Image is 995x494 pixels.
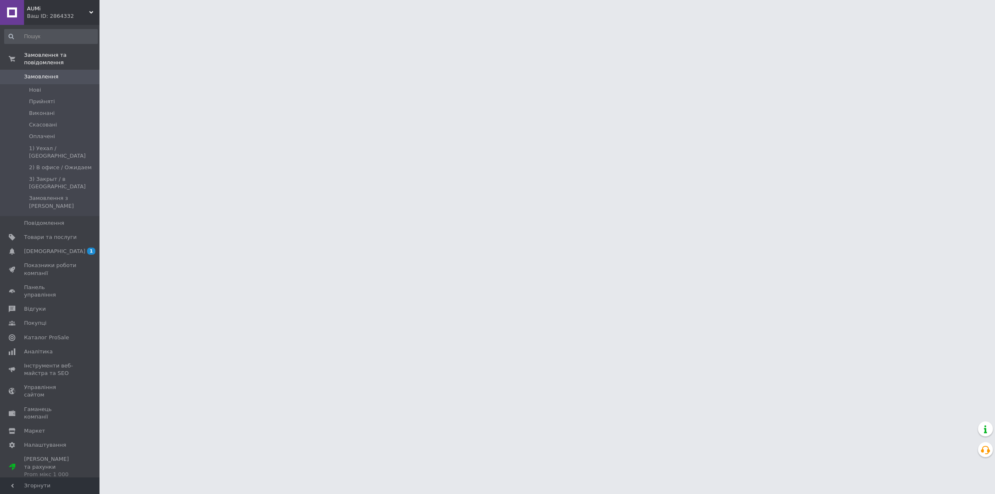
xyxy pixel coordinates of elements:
span: Товари та послуги [24,234,77,241]
span: [PERSON_NAME] та рахунки [24,455,77,478]
span: Скасовані [29,121,57,129]
span: Управління сайтом [24,384,77,399]
span: 1) Уехал / [GEOGRAPHIC_DATA] [29,145,97,160]
span: 2) В офисе / Ожидаем [29,164,92,171]
div: Ваш ID: 2864332 [27,12,99,20]
span: Інструменти веб-майстра та SEO [24,362,77,377]
span: Нові [29,86,41,94]
input: Пошук [4,29,98,44]
span: Налаштування [24,441,66,449]
span: 3) Закрыт / в [GEOGRAPHIC_DATA] [29,175,97,190]
span: Гаманець компанії [24,406,77,421]
span: Повідомлення [24,219,64,227]
span: Аналітика [24,348,53,355]
span: Замовлення та повідомлення [24,51,99,66]
div: Prom мікс 1 000 [24,471,77,478]
span: Показники роботи компанії [24,262,77,277]
span: Прийняті [29,98,55,105]
span: Покупці [24,319,46,327]
span: Оплачені [29,133,55,140]
span: Виконані [29,110,55,117]
span: Маркет [24,427,45,435]
span: Каталог ProSale [24,334,69,341]
span: 1 [87,248,95,255]
span: Замовлення [24,73,58,80]
span: AUMi [27,5,89,12]
span: Відгуки [24,305,46,313]
span: Замовлення з [PERSON_NAME] [29,195,97,209]
span: Панель управління [24,284,77,299]
span: [DEMOGRAPHIC_DATA] [24,248,85,255]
